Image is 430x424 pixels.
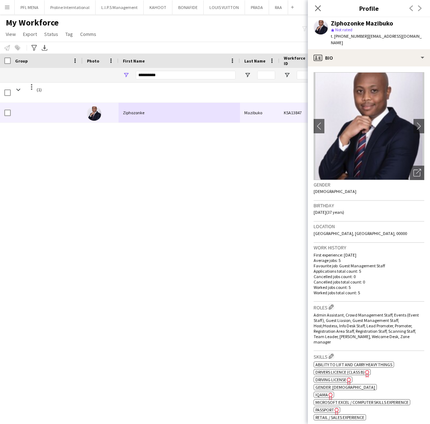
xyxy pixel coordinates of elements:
input: Workforce ID Filter Input [297,71,318,79]
span: [DATE] (37 years) [314,209,344,215]
p: Worked jobs count: 5 [314,285,424,290]
a: View [3,29,19,39]
span: Gender: [DEMOGRAPHIC_DATA] [315,384,375,390]
img: Crew avatar or photo [314,72,424,180]
span: Last Name [244,58,265,64]
button: Open Filter Menu [284,72,290,78]
div: Ziphozonke Mazibuko [331,20,393,27]
p: Applications total count: 5 [314,268,424,274]
span: My Workforce [6,17,59,28]
img: Ziphozonke Mazibuko [87,106,101,121]
button: Open Filter Menu [123,72,129,78]
span: View [6,31,16,37]
button: BONAFIDE [172,0,204,14]
button: Open Filter Menu [244,72,251,78]
span: Drivers Licence (Class B) [315,369,365,375]
span: Tag [65,31,73,37]
app-action-btn: Advanced filters [30,43,38,52]
span: Workforce ID [284,55,310,66]
span: Group [15,58,28,64]
p: First experience: [DATE] [314,252,424,258]
div: KSA13847 [279,103,323,123]
p: Worked jobs total count: 5 [314,290,424,295]
span: Ability to lift and carry heavy things [315,362,392,367]
h3: Work history [314,244,424,251]
div: Bio [308,49,430,66]
a: Tag [63,29,76,39]
span: Admin Assistant, Crowd Management Staff, Events (Event Staff), Guest Liasion, Guest Management St... [314,312,419,345]
h3: Location [314,223,424,230]
h3: Roles [314,303,424,311]
span: Export [23,31,37,37]
div: Mazibuko [240,103,279,123]
span: Microsoft Excel / Computer skills experience [315,400,408,405]
p: Average jobs: 5 [314,258,424,263]
span: t. [PHONE_NUMBER] [331,33,368,39]
button: LOUIS VUITTON [204,0,245,14]
app-action-btn: Export XLSX [40,43,49,52]
h3: Profile [308,4,430,13]
h3: Skills [314,352,424,360]
span: Retail / Sales experience [315,415,364,420]
div: Open photos pop-in [410,166,424,180]
a: Export [20,29,40,39]
h3: Gender [314,181,424,188]
button: PFL MENA [15,0,45,14]
span: Comms [80,31,96,37]
h3: Birthday [314,202,424,209]
span: Passport [315,407,334,413]
span: [DEMOGRAPHIC_DATA] [314,189,356,194]
span: Not rated [335,27,352,32]
button: Proline Interntational [45,0,96,14]
span: Status [44,31,58,37]
p: Favourite job: Guest Management Staff [314,263,424,268]
span: [GEOGRAPHIC_DATA], [GEOGRAPHIC_DATA], 00000 [314,231,407,236]
span: Driving License [315,377,346,382]
span: | [EMAIL_ADDRESS][DOMAIN_NAME] [331,33,422,45]
button: PRADA [245,0,269,14]
input: Last Name Filter Input [257,71,275,79]
span: Photo [87,58,99,64]
a: Status [41,29,61,39]
p: Cancelled jobs total count: 0 [314,279,424,285]
span: First Name [123,58,145,64]
span: IQAMA [315,392,328,397]
span: (1) [37,83,42,97]
button: L.I.P.S Management [96,0,144,14]
button: RAA [269,0,288,14]
div: Ziphozonke [119,103,240,123]
a: Comms [77,29,99,39]
input: First Name Filter Input [136,71,236,79]
p: Cancelled jobs count: 0 [314,274,424,279]
button: KAHOOT [144,0,172,14]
